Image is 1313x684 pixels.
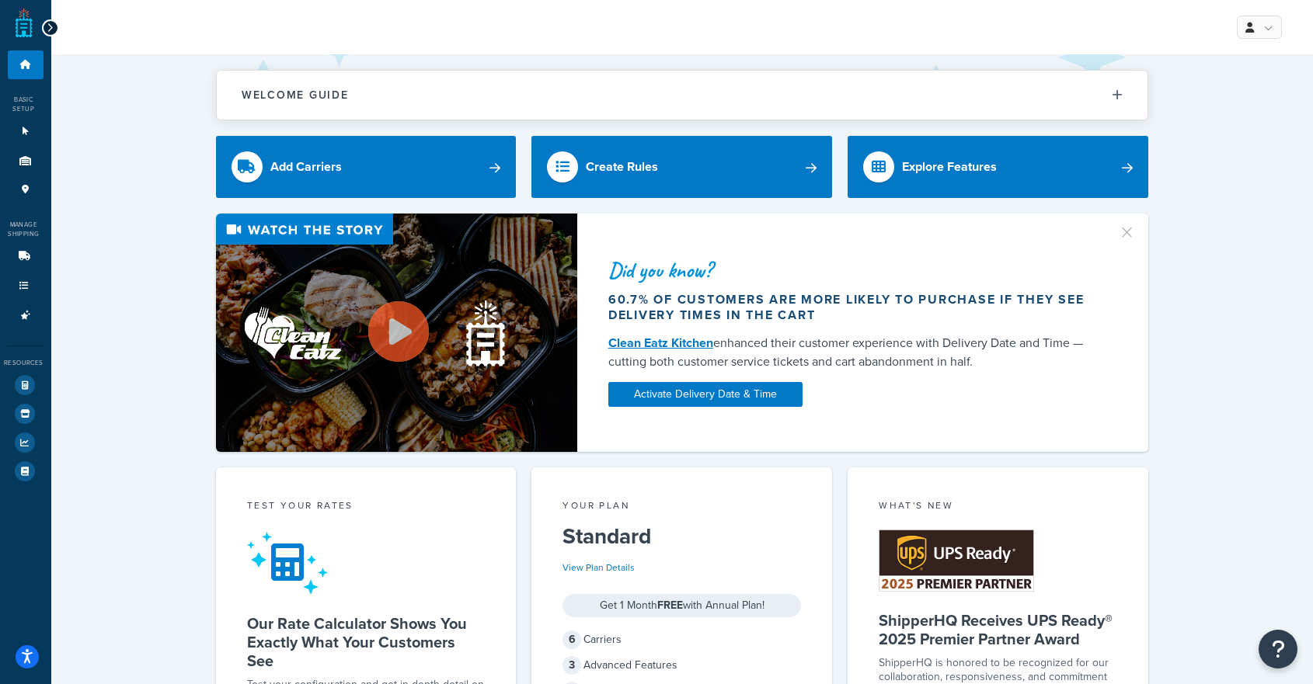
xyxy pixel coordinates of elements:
h2: Welcome Guide [242,89,349,101]
li: Shipping Rules [8,272,44,300]
strong: FREE [657,597,683,613]
div: Advanced Features [562,654,801,676]
li: Pickup Locations [8,175,44,204]
li: Origins [8,147,44,175]
div: Explore Features [902,156,997,178]
li: Analytics [8,429,44,457]
li: Test Your Rates [8,371,44,399]
div: Add Carriers [270,156,342,178]
div: Carriers [562,629,801,651]
span: 3 [562,656,581,675]
li: Carriers [8,242,44,271]
a: Create Rules [531,136,832,198]
div: Did you know? [608,259,1099,281]
h5: Our Rate Calculator Shows You Exactly What Your Customers See [247,614,486,670]
h5: ShipperHQ Receives UPS Ready® 2025 Premier Partner Award [879,611,1117,648]
div: What's New [879,498,1117,516]
li: Dashboard [8,50,44,79]
div: Create Rules [586,156,658,178]
img: Video thumbnail [216,214,577,452]
div: 60.7% of customers are more likely to purchase if they see delivery times in the cart [608,292,1099,323]
a: View Plan Details [562,561,635,575]
div: enhanced their customer experience with Delivery Date and Time — cutting both customer service ti... [608,334,1099,371]
h5: Standard [562,524,801,549]
a: Clean Eatz Kitchen [608,334,713,352]
a: Explore Features [848,136,1148,198]
a: Activate Delivery Date & Time [608,382,803,407]
li: Websites [8,117,44,146]
li: Marketplace [8,400,44,428]
button: Welcome Guide [217,71,1148,120]
li: Advanced Features [8,301,44,330]
a: Add Carriers [216,136,517,198]
span: 6 [562,630,581,649]
div: Your Plan [562,498,801,516]
div: Test your rates [247,498,486,516]
button: Open Resource Center [1259,630,1297,668]
li: Help Docs [8,457,44,485]
div: Get 1 Month with Annual Plan! [562,594,801,617]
